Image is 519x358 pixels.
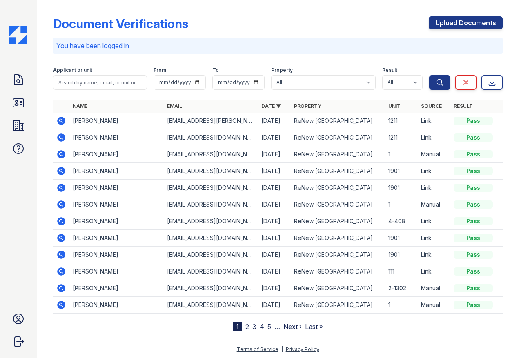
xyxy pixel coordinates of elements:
label: To [212,67,219,73]
td: [EMAIL_ADDRESS][DOMAIN_NAME] [164,196,258,213]
td: [PERSON_NAME] [69,129,164,146]
a: Privacy Policy [286,346,319,352]
a: Upload Documents [429,16,503,29]
td: ReNew [GEOGRAPHIC_DATA] [291,196,385,213]
a: Date ▼ [261,103,281,109]
td: ReNew [GEOGRAPHIC_DATA] [291,230,385,247]
td: Link [418,113,450,129]
label: Property [271,67,293,73]
div: Pass [454,167,493,175]
div: Pass [454,301,493,309]
td: 1901 [385,247,418,263]
td: [DATE] [258,180,291,196]
td: [EMAIL_ADDRESS][DOMAIN_NAME] [164,280,258,297]
td: 1 [385,297,418,314]
td: ReNew [GEOGRAPHIC_DATA] [291,263,385,280]
td: [PERSON_NAME] [69,247,164,263]
div: 1 [233,322,242,331]
td: 1 [385,196,418,213]
a: Source [421,103,442,109]
div: Pass [454,284,493,292]
td: [PERSON_NAME] [69,196,164,213]
a: Terms of Service [237,346,278,352]
td: [DATE] [258,196,291,213]
td: 111 [385,263,418,280]
div: Pass [454,117,493,125]
td: Link [418,263,450,280]
td: ReNew [GEOGRAPHIC_DATA] [291,129,385,146]
td: [DATE] [258,146,291,163]
td: 4-408 [385,213,418,230]
a: Result [454,103,473,109]
td: [PERSON_NAME] [69,263,164,280]
td: ReNew [GEOGRAPHIC_DATA] [291,163,385,180]
div: Pass [454,133,493,142]
td: 1211 [385,129,418,146]
td: Manual [418,297,450,314]
td: [DATE] [258,247,291,263]
td: 1901 [385,230,418,247]
td: [PERSON_NAME] [69,230,164,247]
div: | [281,346,283,352]
a: 5 [267,322,271,331]
td: [DATE] [258,263,291,280]
a: Next › [283,322,302,331]
div: Pass [454,251,493,259]
img: CE_Icon_Blue-c292c112584629df590d857e76928e9f676e5b41ef8f769ba2f05ee15b207248.png [9,26,27,44]
td: [EMAIL_ADDRESS][DOMAIN_NAME] [164,297,258,314]
td: Link [418,230,450,247]
td: [EMAIL_ADDRESS][DOMAIN_NAME] [164,213,258,230]
td: [PERSON_NAME] [69,146,164,163]
td: [DATE] [258,297,291,314]
div: Pass [454,217,493,225]
td: ReNew [GEOGRAPHIC_DATA] [291,213,385,230]
label: From [154,67,166,73]
label: Result [382,67,397,73]
td: 2-1302 [385,280,418,297]
td: Link [418,163,450,180]
td: 1 [385,146,418,163]
div: Pass [454,234,493,242]
a: 2 [245,322,249,331]
td: [PERSON_NAME] [69,213,164,230]
td: Manual [418,146,450,163]
div: Pass [454,200,493,209]
td: [PERSON_NAME] [69,163,164,180]
td: Manual [418,280,450,297]
td: 1211 [385,113,418,129]
a: 4 [260,322,264,331]
td: ReNew [GEOGRAPHIC_DATA] [291,146,385,163]
td: [EMAIL_ADDRESS][DOMAIN_NAME] [164,263,258,280]
td: [EMAIL_ADDRESS][DOMAIN_NAME] [164,129,258,146]
td: [DATE] [258,129,291,146]
td: [EMAIL_ADDRESS][DOMAIN_NAME] [164,180,258,196]
a: Property [294,103,321,109]
td: [PERSON_NAME] [69,180,164,196]
div: Pass [454,267,493,276]
td: ReNew [GEOGRAPHIC_DATA] [291,297,385,314]
td: [PERSON_NAME] [69,280,164,297]
td: Link [418,247,450,263]
a: Unit [388,103,401,109]
td: ReNew [GEOGRAPHIC_DATA] [291,113,385,129]
td: [DATE] [258,113,291,129]
td: [DATE] [258,163,291,180]
td: Link [418,213,450,230]
td: [EMAIL_ADDRESS][DOMAIN_NAME] [164,247,258,263]
input: Search by name, email, or unit number [53,75,147,90]
td: 1901 [385,163,418,180]
a: Last » [305,322,323,331]
label: Applicant or unit [53,67,92,73]
a: 3 [252,322,256,331]
td: [EMAIL_ADDRESS][DOMAIN_NAME] [164,146,258,163]
span: … [274,322,280,331]
td: 1901 [385,180,418,196]
div: Document Verifications [53,16,188,31]
td: [DATE] [258,213,291,230]
a: Email [167,103,182,109]
a: Name [73,103,87,109]
td: Manual [418,196,450,213]
td: ReNew [GEOGRAPHIC_DATA] [291,280,385,297]
td: [EMAIL_ADDRESS][PERSON_NAME][DOMAIN_NAME] [164,113,258,129]
td: [DATE] [258,280,291,297]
